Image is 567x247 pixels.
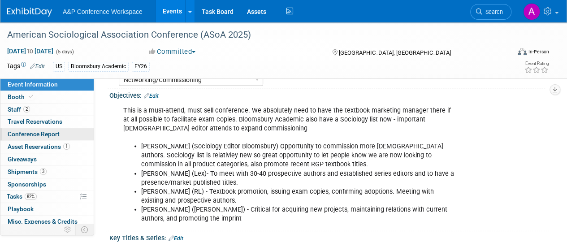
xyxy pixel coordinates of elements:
div: FY26 [132,62,150,71]
a: Conference Report [0,128,94,140]
span: Giveaways [8,156,37,163]
td: Personalize Event Tab Strip [60,224,76,235]
div: US [53,62,65,71]
a: Edit [144,93,159,99]
span: Travel Reservations [8,118,62,125]
div: Key Titles & Series: [109,231,549,243]
span: A&P Conference Workspace [63,8,143,15]
div: Objectives: [109,89,549,100]
div: American Sociological Association Conference (ASoA 2025) [4,27,503,43]
span: Shipments [8,168,47,175]
span: 1 [63,143,70,150]
div: Event Rating [524,61,549,66]
span: Tasks [7,193,37,200]
a: Sponsorships [0,178,94,191]
span: Playbook [8,205,34,212]
span: Asset Reservations [8,143,70,150]
div: This is a must-attend, must sell conference. We absolutely need to have the textbook marketing ma... [117,102,462,228]
img: Format-Inperson.png [518,48,527,55]
span: Sponsorships [8,181,46,188]
span: [DATE] [DATE] [7,47,54,55]
button: Committed [146,47,199,56]
span: to [26,48,35,55]
li: [PERSON_NAME] (Sociology Editor Bloomsbury) Opportunity to commission more [DEMOGRAPHIC_DATA] aut... [141,142,457,169]
a: Shipments3 [0,166,94,178]
img: Alyssa Palazzo [523,3,540,20]
a: Staff2 [0,104,94,116]
span: Staff [8,106,30,113]
span: [GEOGRAPHIC_DATA], [GEOGRAPHIC_DATA] [338,49,450,56]
span: 2 [23,106,30,113]
span: (5 days) [55,49,74,55]
a: Tasks82% [0,191,94,203]
a: Asset Reservations1 [0,141,94,153]
div: In-Person [528,48,549,55]
span: Booth [8,93,35,100]
span: 82% [25,193,37,200]
a: Event Information [0,78,94,91]
div: Bloomsbury Academic [68,62,129,71]
span: Event Information [8,81,58,88]
td: Tags [7,61,45,72]
span: Search [482,9,503,15]
a: Search [470,4,511,20]
li: [PERSON_NAME] ([PERSON_NAME]) - Critical for acquiring new projects, maintaining relations with c... [141,205,457,223]
i: Booth reservation complete [29,94,33,99]
span: Misc. Expenses & Credits [8,218,78,225]
span: 3 [40,168,47,175]
li: [PERSON_NAME] (RL) - Textbook promotion, issuing exam copies, confirming adoptions. Meeting with ... [141,187,457,205]
li: [PERSON_NAME] (Lex)- To meet with 30-40 prospective authors and established series editors and to... [141,169,457,187]
a: Playbook [0,203,94,215]
a: Edit [30,63,45,69]
div: Event Format [470,47,549,60]
a: Edit [169,235,183,242]
td: Toggle Event Tabs [76,224,94,235]
img: ExhibitDay [7,8,52,17]
a: Booth [0,91,94,103]
span: Conference Report [8,130,60,138]
a: Giveaways [0,153,94,165]
a: Misc. Expenses & Credits [0,216,94,228]
a: Travel Reservations [0,116,94,128]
